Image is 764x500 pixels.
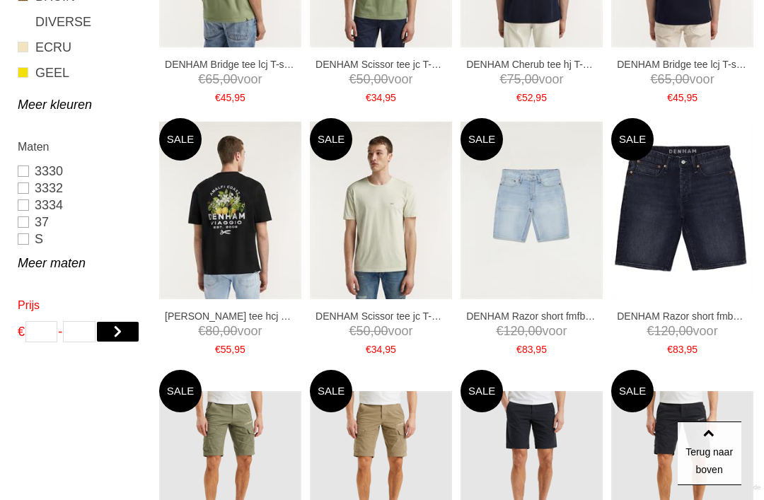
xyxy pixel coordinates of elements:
[316,58,446,71] a: DENHAM Scissor tee jc T-shirts
[667,92,673,103] span: €
[159,122,301,299] img: DENHAM Amalfi tee hcj T-shirts
[382,344,385,355] span: ,
[223,72,237,86] span: 00
[676,324,679,338] span: ,
[466,71,597,88] span: voor
[205,324,219,338] span: 80
[18,180,144,197] a: 3332
[18,296,144,314] h2: Prijs
[461,122,603,299] img: DENHAM Razor short fmfbi Shorts
[165,71,296,88] span: voor
[231,92,234,103] span: ,
[533,92,536,103] span: ,
[356,324,370,338] span: 50
[385,92,396,103] span: 95
[676,72,690,86] span: 00
[611,122,753,299] img: DENHAM Razor short fmbb Shorts
[496,324,503,338] span: €
[525,72,539,86] span: 00
[374,324,388,338] span: 00
[18,38,144,57] a: ECRU
[374,72,388,86] span: 00
[316,322,446,340] span: voor
[234,344,245,355] span: 95
[522,344,533,355] span: 83
[684,344,687,355] span: ,
[651,72,658,86] span: €
[678,421,741,485] a: Terug naar boven
[684,92,687,103] span: ,
[18,255,144,272] a: Meer maten
[382,92,385,103] span: ,
[516,344,522,355] span: €
[18,197,144,214] a: 3334
[536,92,547,103] span: 95
[221,344,232,355] span: 55
[528,324,543,338] span: 00
[316,310,446,322] a: DENHAM Scissor tee jc T-shirts
[18,214,144,231] a: 37
[673,344,684,355] span: 83
[215,92,221,103] span: €
[507,72,521,86] span: 75
[18,231,144,248] a: S
[533,344,536,355] span: ,
[617,310,748,322] a: DENHAM Razor short fmbb Shorts
[205,72,219,86] span: 65
[503,324,524,338] span: 120
[310,122,452,299] img: DENHAM Scissor tee jc T-shirts
[516,92,522,103] span: €
[617,322,748,340] span: voor
[466,310,597,322] a: DENHAM Razor short fmfbi Shorts
[371,92,383,103] span: 34
[221,92,232,103] span: 45
[366,344,371,355] span: €
[349,72,356,86] span: €
[654,324,676,338] span: 120
[198,72,205,86] span: €
[647,324,654,338] span: €
[466,58,597,71] a: DENHAM Cherub tee hj T-shirts
[219,72,223,86] span: ,
[18,163,144,180] a: 3330
[679,324,693,338] span: 00
[316,71,446,88] span: voor
[356,72,370,86] span: 50
[370,324,374,338] span: ,
[223,324,237,338] span: 00
[18,13,144,31] a: DIVERSE
[499,72,507,86] span: €
[667,344,673,355] span: €
[466,322,597,340] span: voor
[617,58,748,71] a: DENHAM Bridge tee lcj T-shirts
[165,322,296,340] span: voor
[686,92,698,103] span: 95
[385,344,396,355] span: 95
[18,96,144,113] a: Meer kleuren
[349,324,356,338] span: €
[366,92,371,103] span: €
[234,92,245,103] span: 95
[536,344,547,355] span: 95
[522,92,533,103] span: 52
[371,344,383,355] span: 34
[18,138,144,156] h2: Maten
[672,72,676,86] span: ,
[231,344,234,355] span: ,
[617,71,748,88] span: voor
[521,72,525,86] span: ,
[18,64,144,82] a: GEEL
[686,344,698,355] span: 95
[525,324,528,338] span: ,
[215,344,221,355] span: €
[58,321,62,342] span: -
[165,310,296,322] a: [PERSON_NAME] tee hcj T-shirts
[219,324,223,338] span: ,
[18,321,25,342] span: €
[165,58,296,71] a: DENHAM Bridge tee lcj T-shirts
[658,72,672,86] span: 65
[370,72,374,86] span: ,
[673,92,684,103] span: 45
[198,324,205,338] span: €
